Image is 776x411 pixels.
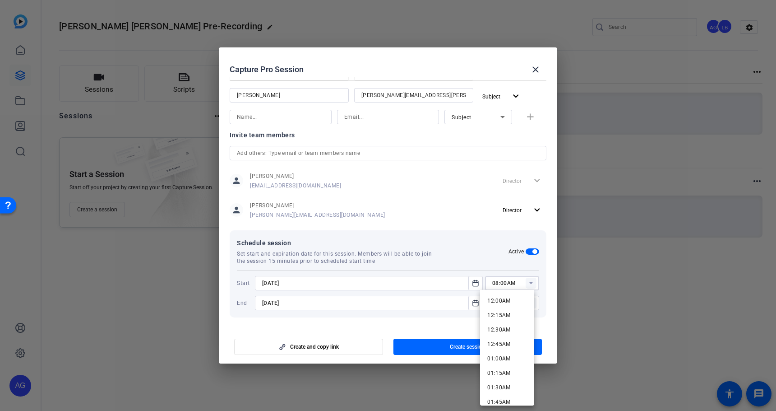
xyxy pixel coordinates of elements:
input: Add others: Type email or team members name [237,148,539,159]
h2: Active [508,248,524,255]
input: Choose start date [262,278,467,289]
span: 01:45AM [487,399,511,405]
input: Email... [344,112,432,122]
span: Create session [450,343,485,350]
span: Set start and expiration date for this session. Members will be able to join the session 15 minut... [237,250,440,265]
button: Open calendar [468,276,483,290]
mat-icon: person [230,203,243,217]
button: Create and copy link [234,339,383,355]
div: Capture Pro Session [230,59,546,80]
input: Time [492,278,539,289]
span: 01:30AM [487,384,511,391]
span: 01:00AM [487,355,511,362]
mat-icon: close [530,64,541,75]
button: Director [499,202,546,218]
button: Subject [479,88,525,104]
span: 12:15AM [487,312,511,318]
input: Email... [361,90,466,101]
span: Subject [452,114,471,121]
span: 12:30AM [487,327,511,333]
mat-icon: person [230,174,243,187]
input: Name... [237,90,342,101]
span: Schedule session [237,238,508,248]
mat-icon: expand_more [531,205,543,216]
input: Name... [237,112,324,122]
span: Director [503,207,522,214]
button: Create session [393,339,542,355]
span: [PERSON_NAME][EMAIL_ADDRESS][DOMAIN_NAME] [250,211,385,219]
div: Invite team members [230,130,546,140]
span: [EMAIL_ADDRESS][DOMAIN_NAME] [250,182,341,189]
input: Choose expiration date [262,298,467,308]
span: [PERSON_NAME] [250,202,385,209]
span: Start [237,280,253,287]
mat-icon: expand_more [510,91,522,102]
button: Director [479,66,526,83]
span: 12:45AM [487,341,511,347]
span: Subject [482,93,500,100]
span: End [237,299,253,307]
span: 12:00AM [487,298,511,304]
button: Open calendar [468,296,483,310]
span: [PERSON_NAME] [250,173,341,180]
span: 01:15AM [487,370,511,376]
span: Create and copy link [290,343,339,350]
